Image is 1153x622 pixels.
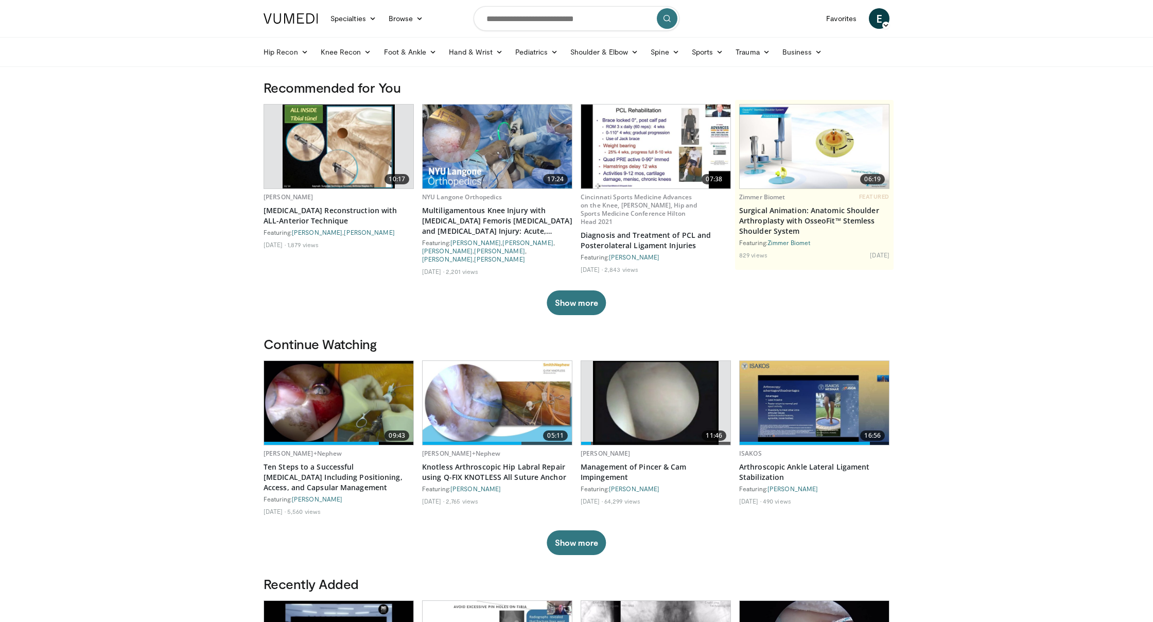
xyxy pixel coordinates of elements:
span: 07:38 [702,174,726,184]
a: Specialties [324,8,382,29]
h3: Recently Added [264,576,889,592]
span: 05:11 [543,430,568,441]
button: Show more [547,530,606,555]
a: Business [776,42,829,62]
li: 2,843 views [604,265,638,273]
a: [PERSON_NAME] [609,485,659,492]
a: Hand & Wrist [443,42,509,62]
a: 11:46 [581,361,730,445]
a: 10:17 [264,105,413,188]
input: Search topics, interventions [474,6,679,31]
h3: Continue Watching [264,336,889,352]
span: FEATURED [859,193,889,200]
img: e699b72e-ef70-4c4f-a76d-5a84368235a8.620x360_q85_upscale.jpg [581,105,730,188]
a: [PERSON_NAME]+Nephew [422,449,500,458]
a: [PERSON_NAME] [344,229,394,236]
a: Zimmer Biomet [739,193,785,201]
a: E [869,8,889,29]
img: 2815a48e-8d1b-462f-bcb9-c1506bbb46b9.620x360_q85_upscale.jpg [423,361,572,445]
span: 10:17 [385,174,409,184]
a: Ten Steps to a Successful [MEDICAL_DATA] Including Positioning, Access, and Capsular Management [264,462,414,493]
a: Knee Recon [315,42,378,62]
span: 17:24 [543,174,568,184]
a: Sports [686,42,730,62]
img: 2e9f495f-3407-450b-907a-1621d4a8ce61.620x360_q85_upscale.jpg [264,361,413,445]
a: NYU Langone Orthopedics [422,193,502,201]
a: Browse [382,8,430,29]
a: [PERSON_NAME] [292,495,342,503]
li: [DATE] [739,497,761,505]
li: [DATE] [422,267,444,275]
a: Trauma [729,42,776,62]
div: Featuring: [264,495,414,503]
a: [PERSON_NAME] [474,247,525,254]
span: 16:56 [860,430,885,441]
a: [PERSON_NAME] [422,247,473,254]
a: [PERSON_NAME] [264,193,313,201]
a: Surgical Animation: Anatomic Shoulder Arthroplasty with OsseoFit™ Stemless Shoulder System [739,205,889,236]
a: Arthroscopic Ankle Lateral Ligament Stabilization [739,462,889,482]
li: [DATE] [264,240,286,249]
a: Hip Recon [257,42,315,62]
button: Show more [547,290,606,315]
a: ISAKOS [739,449,762,458]
a: Shoulder & Elbow [564,42,644,62]
a: Management of Pincer & Cam Impingement [581,462,731,482]
div: Featuring: [581,253,731,261]
img: d31c32c1-9d21-4a03-b2df-53e74ac13fa7.620x360_q85_upscale.jpg [740,361,889,445]
span: 09:43 [385,430,409,441]
img: 38483_0000_3.png.620x360_q85_upscale.jpg [593,361,719,445]
a: Knotless Arthroscopic Hip Labral Repair using Q-FIX KNOTLESS All Suture Anchor [422,462,572,482]
a: 06:19 [740,105,889,188]
li: 2,765 views [446,497,478,505]
a: 05:11 [423,361,572,445]
a: 07:38 [581,105,730,188]
a: Zimmer Biomet [767,239,810,246]
a: [MEDICAL_DATA] Reconstruction with ALL-Anterior Technique [264,205,414,226]
a: [PERSON_NAME] [450,485,501,492]
img: VuMedi Logo [264,13,318,24]
div: Featuring: [739,238,889,247]
div: Featuring: [739,485,889,493]
img: 6e5af7b0-aad7-491f-81b5-4ca6605660cd.620x360_q85_upscale.jpg [283,105,395,188]
a: Diagnosis and Treatment of PCL and Posterolateral Ligament Injuries [581,230,731,251]
a: Multiligamentous Knee Injury with [MEDICAL_DATA] Femoris [MEDICAL_DATA] and [MEDICAL_DATA] Injury... [422,205,572,236]
li: 5,560 views [287,507,321,515]
h3: Recommended for You [264,79,889,96]
a: [PERSON_NAME] [422,255,473,263]
li: 490 views [763,497,791,505]
a: Spine [644,42,685,62]
a: Pediatrics [509,42,564,62]
div: Featuring: [422,485,572,493]
a: [PERSON_NAME] [450,239,501,246]
div: Featuring: [581,485,731,493]
div: Featuring: , , , , , [422,238,572,263]
a: Favorites [820,8,863,29]
li: [DATE] [264,507,286,515]
a: [PERSON_NAME] [502,239,553,246]
a: 09:43 [264,361,413,445]
a: [PERSON_NAME]+Nephew [264,449,342,458]
a: 17:24 [423,105,572,188]
li: [DATE] [581,265,603,273]
li: [DATE] [870,251,889,259]
li: 2,201 views [446,267,478,275]
span: 11:46 [702,430,726,441]
li: [DATE] [581,497,603,505]
a: Cincinnati Sports Medicine Advances on the Knee, [PERSON_NAME], Hip and Sports Medicine Conferenc... [581,193,697,226]
li: [DATE] [422,497,444,505]
a: [PERSON_NAME] [609,253,659,261]
a: 16:56 [740,361,889,445]
div: Featuring: , [264,228,414,236]
a: [PERSON_NAME] [581,449,631,458]
a: [PERSON_NAME] [474,255,525,263]
a: Foot & Ankle [378,42,443,62]
li: 829 views [739,251,767,259]
a: [PERSON_NAME] [292,229,342,236]
span: 06:19 [860,174,885,184]
img: 84e7f812-2061-4fff-86f6-cdff29f66ef4.620x360_q85_upscale.jpg [740,105,889,188]
a: [PERSON_NAME] [767,485,818,492]
li: 64,299 views [604,497,640,505]
li: 1,879 views [287,240,319,249]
